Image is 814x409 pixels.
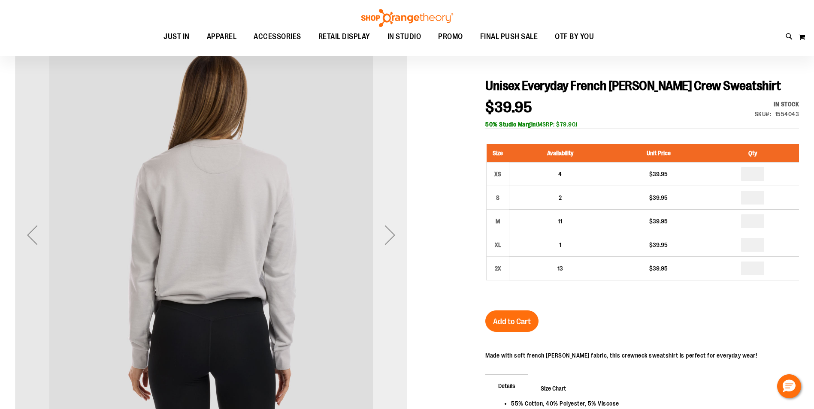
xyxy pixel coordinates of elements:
span: FINAL PUSH SALE [480,27,538,46]
a: JUST IN [155,27,198,47]
a: PROMO [430,27,472,47]
span: 13 [557,265,563,272]
div: S [491,191,504,204]
a: RETAIL DISPLAY [310,27,379,47]
li: 55% Cotton, 40% Polyester, 5% Viscose [511,399,790,408]
span: RETAIL DISPLAY [318,27,370,46]
img: Shop Orangetheory [360,9,454,27]
div: $39.95 [615,264,702,273]
span: 4 [558,171,562,177]
span: Unisex Everyday French [PERSON_NAME] Crew Sweatshirt [485,78,781,93]
span: IN STUDIO [387,27,421,46]
span: 11 [558,218,562,225]
span: PROMO [438,27,463,46]
span: 2 [559,194,562,201]
span: Size Chart [528,377,579,399]
th: Size [487,144,509,162]
a: ACCESSORIES [245,27,310,47]
span: $39.95 [485,99,532,116]
a: FINAL PUSH SALE [472,27,547,47]
div: Availability [755,100,799,108]
span: JUST IN [163,27,190,46]
a: IN STUDIO [379,27,430,47]
div: $39.95 [615,241,702,249]
div: M [491,215,504,228]
button: Add to Cart [485,310,539,332]
button: Hello, have a question? Let’s chat. [777,374,801,398]
span: OTF BY YOU [555,27,594,46]
a: APPAREL [198,27,245,46]
span: APPAREL [207,27,237,46]
span: ACCESSORIES [254,27,301,46]
th: Qty [706,144,799,162]
th: Availability [509,144,611,162]
div: XS [491,168,504,180]
a: OTF BY YOU [546,27,602,47]
span: 1 [559,241,561,248]
div: $39.95 [615,170,702,178]
div: In stock [755,100,799,108]
div: $39.95 [615,217,702,226]
div: XL [491,238,504,251]
div: Made with soft french [PERSON_NAME] fabric, this crewneck sweatshirt is perfect for everyday wear! [485,351,757,360]
b: 50% Studio Margin [485,121,536,128]
th: Unit Price [611,144,706,162]
strong: SKU [755,111,772,117]
div: 2X [491,262,504,275]
div: (MSRP: $79.90) [485,120,799,129]
div: 1554043 [775,110,799,118]
span: Add to Cart [493,317,531,326]
div: $39.95 [615,193,702,202]
span: Details [485,374,528,397]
